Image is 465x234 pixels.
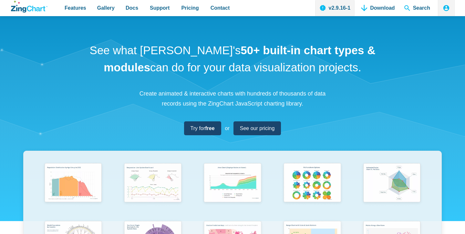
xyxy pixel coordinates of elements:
[126,4,138,12] span: Docs
[191,124,215,133] span: Try for
[233,121,281,135] a: See our pricing
[104,44,375,74] strong: 50+ built-in chart types & modules
[280,161,344,206] img: Pie Transform Options
[33,161,113,219] a: Population Distribution by Age Group in 2052
[136,89,329,108] p: Create animated & interactive charts with hundreds of thousands of data records using the ZingCha...
[41,161,105,206] img: Population Distribution by Age Group in 2052
[87,42,378,76] h1: See what [PERSON_NAME]'s can do for your data visualization projects.
[97,4,115,12] span: Gallery
[225,124,230,133] span: or
[113,161,193,219] a: Responsive Live Update Dashboard
[184,121,221,135] a: Try forfree
[121,161,184,206] img: Responsive Live Update Dashboard
[360,161,424,206] img: Animated Radar Chart ft. Pet Data
[205,126,214,131] strong: free
[240,124,275,133] span: See our pricing
[181,4,199,12] span: Pricing
[272,161,352,219] a: Pie Transform Options
[11,1,47,13] a: ZingChart Logo. Click to return to the homepage
[65,4,86,12] span: Features
[150,4,170,12] span: Support
[352,161,432,219] a: Animated Radar Chart ft. Pet Data
[193,161,273,219] a: Area Chart (Displays Nodes on Hover)
[211,4,230,12] span: Contact
[201,161,264,206] img: Area Chart (Displays Nodes on Hover)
